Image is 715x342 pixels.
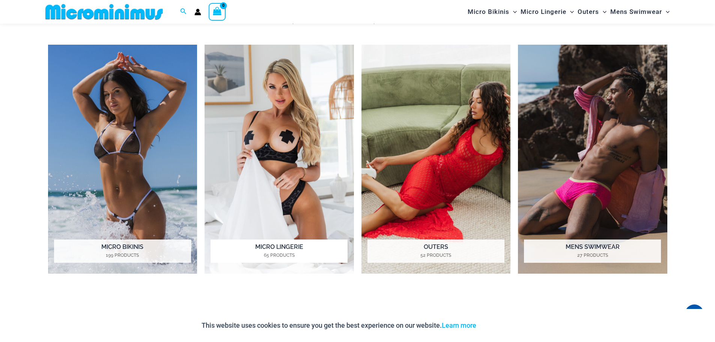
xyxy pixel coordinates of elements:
a: Learn more [442,321,476,329]
h2: Mens Swimwear [524,240,661,263]
span: Menu Toggle [599,2,607,21]
mark: 65 Products [211,252,348,259]
h2: Outers [367,240,504,263]
span: Menu Toggle [566,2,574,21]
a: Search icon link [180,7,187,17]
mark: 52 Products [367,252,504,259]
a: View Shopping Cart, empty [209,3,226,20]
img: Mens Swimwear [518,45,667,274]
p: This website uses cookies to ensure you get the best experience on our website. [202,320,476,331]
span: Outers [578,2,599,21]
a: Visit product category Outers [361,45,511,274]
h2: Micro Lingerie [211,240,348,263]
img: MM SHOP LOGO FLAT [42,3,166,20]
span: Micro Lingerie [521,2,566,21]
span: Mens Swimwear [610,2,662,21]
mark: 27 Products [524,252,661,259]
button: Accept [482,316,514,334]
h2: Micro Bikinis [54,240,191,263]
a: Micro LingerieMenu ToggleMenu Toggle [519,2,576,21]
a: Mens SwimwearMenu ToggleMenu Toggle [608,2,671,21]
img: Micro Bikinis [48,45,197,274]
span: Micro Bikinis [468,2,509,21]
img: Outers [361,45,511,274]
a: Visit product category Micro Bikinis [48,45,197,274]
span: Menu Toggle [509,2,517,21]
nav: Site Navigation [465,1,673,23]
a: Account icon link [194,9,201,15]
mark: 199 Products [54,252,191,259]
a: Micro BikinisMenu ToggleMenu Toggle [466,2,519,21]
a: OutersMenu ToggleMenu Toggle [576,2,608,21]
span: Menu Toggle [662,2,670,21]
img: Micro Lingerie [205,45,354,274]
a: Visit product category Micro Lingerie [205,45,354,274]
a: Visit product category Mens Swimwear [518,45,667,274]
